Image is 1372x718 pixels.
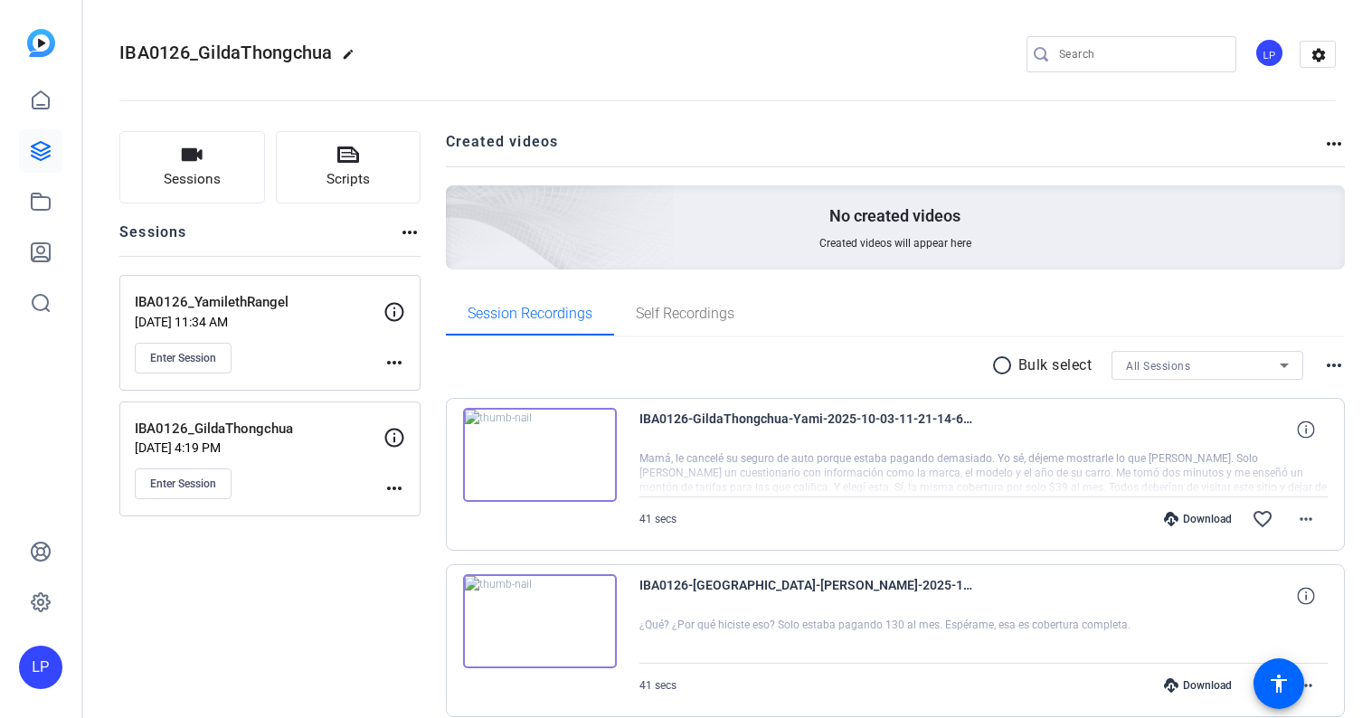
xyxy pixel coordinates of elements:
p: IBA0126_YamilethRangel [135,292,383,313]
mat-icon: settings [1301,42,1337,69]
span: Sessions [164,169,221,190]
button: Enter Session [135,343,232,373]
mat-icon: radio_button_unchecked [991,354,1018,376]
p: [DATE] 4:19 PM [135,440,383,455]
span: IBA0126-GildaThongchua-Yami-2025-10-03-11-21-14-691-1 [639,408,974,451]
p: No created videos [829,205,960,227]
span: Self Recordings [636,307,734,321]
span: Scripts [326,169,370,190]
div: Download [1155,512,1241,526]
mat-icon: more_horiz [1295,675,1317,696]
ngx-avatar: Layn Pieratt [1254,38,1286,70]
h2: Created videos [446,131,1324,166]
img: thumb-nail [463,408,617,502]
div: LP [1254,38,1284,68]
mat-icon: edit [342,48,364,70]
mat-icon: accessibility [1268,673,1290,694]
button: Enter Session [135,468,232,499]
p: [DATE] 11:34 AM [135,315,383,329]
span: IBA0126_GildaThongchua [119,42,333,63]
input: Search [1059,43,1222,65]
mat-icon: more_horiz [383,352,405,373]
mat-icon: more_horiz [399,222,421,243]
mat-icon: more_horiz [1323,133,1345,155]
mat-icon: more_horiz [1323,354,1345,376]
p: IBA0126_GildaThongchua [135,419,383,439]
button: Scripts [276,131,421,203]
mat-icon: more_horiz [383,477,405,499]
h2: Sessions [119,222,187,256]
span: All Sessions [1126,360,1190,373]
span: 41 secs [639,679,677,692]
button: Sessions [119,131,265,203]
img: blue-gradient.svg [27,29,55,57]
mat-icon: more_horiz [1295,508,1317,530]
img: thumb-nail [463,574,617,668]
span: 41 secs [639,513,677,525]
span: Enter Session [150,351,216,365]
div: Download [1155,678,1241,693]
span: Session Recordings [468,307,592,321]
p: Bulk select [1018,354,1093,376]
mat-icon: favorite_border [1252,675,1273,696]
img: Creted videos background [243,6,675,399]
span: Created videos will appear here [819,236,971,250]
mat-icon: favorite_border [1252,508,1273,530]
span: IBA0126-[GEOGRAPHIC_DATA]-[PERSON_NAME]-2025-10-03-11-21-14-691-0 [639,574,974,618]
div: LP [19,646,62,689]
span: Enter Session [150,477,216,491]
